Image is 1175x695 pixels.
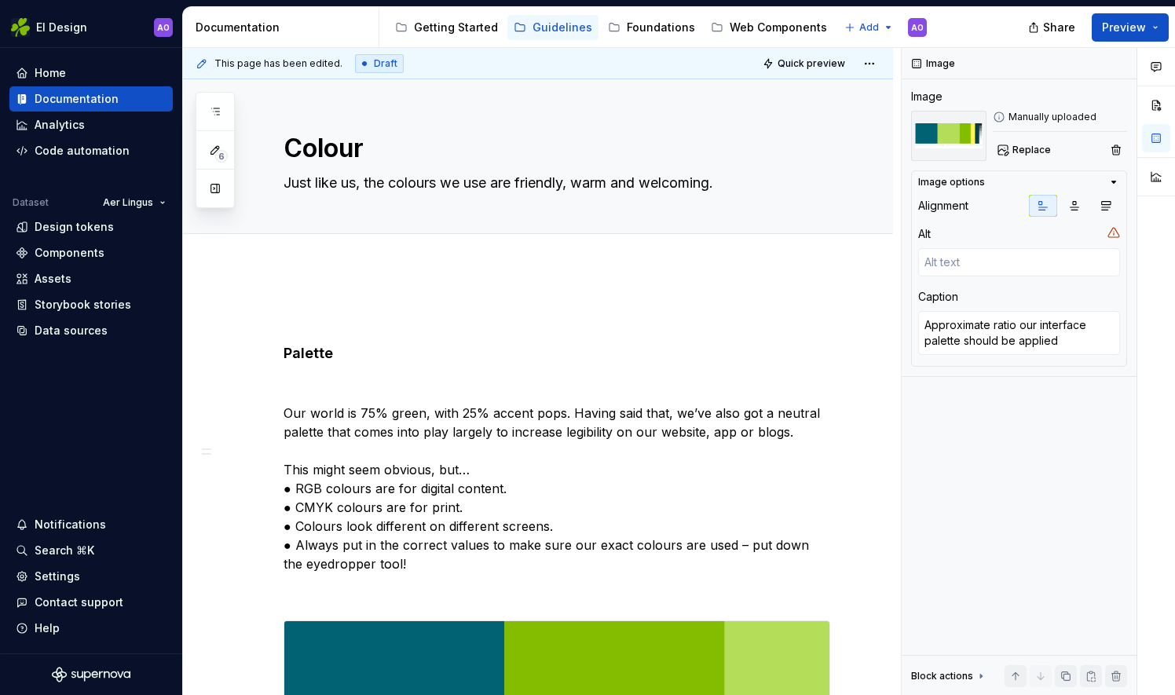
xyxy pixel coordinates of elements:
[9,60,173,86] a: Home
[11,18,30,37] img: 56b5df98-d96d-4d7e-807c-0afdf3bdaefa.png
[507,15,598,40] a: Guidelines
[9,318,173,343] a: Data sources
[911,665,987,687] div: Block actions
[1102,20,1146,35] span: Preview
[9,138,173,163] a: Code automation
[533,20,592,35] div: Guidelines
[9,86,173,112] a: Documentation
[103,196,153,209] span: Aer Lingus
[35,65,66,81] div: Home
[215,150,228,163] span: 6
[918,198,968,214] div: Alignment
[840,16,899,38] button: Add
[35,323,108,338] div: Data sources
[911,89,943,104] div: Image
[35,219,114,235] div: Design tokens
[859,21,879,34] span: Add
[52,667,130,682] svg: Supernova Logo
[280,130,827,167] textarea: Colour
[9,538,173,563] button: Search ⌘K
[389,15,504,40] a: Getting Started
[918,176,985,188] div: Image options
[993,139,1058,161] button: Replace
[1092,13,1169,42] button: Preview
[918,311,1120,355] textarea: Approximate ratio our interface palette should be applied
[9,240,173,265] a: Components
[284,404,830,573] p: Our world is 75% green, with 25% accent pops. Having said that, we’ve also got a neutral palette ...
[918,176,1120,188] button: Image options
[35,117,85,133] div: Analytics
[993,111,1127,123] div: Manually uploaded
[730,20,827,35] div: Web Components
[9,512,173,537] button: Notifications
[35,569,80,584] div: Settings
[1012,144,1051,156] span: Replace
[778,57,845,70] span: Quick preview
[35,517,106,532] div: Notifications
[35,297,131,313] div: Storybook stories
[35,91,119,107] div: Documentation
[96,192,173,214] button: Aer Lingus
[414,20,498,35] div: Getting Started
[911,670,973,682] div: Block actions
[280,170,827,196] textarea: Just like us, the colours we use are friendly, warm and welcoming.
[918,289,958,305] div: Caption
[374,57,397,70] span: Draft
[13,196,49,209] div: Dataset
[389,12,836,43] div: Page tree
[836,15,962,40] a: App Components
[214,57,342,70] span: This page has been edited.
[3,10,179,44] button: EI DesignAO
[9,616,173,641] button: Help
[9,112,173,137] a: Analytics
[157,21,170,34] div: AO
[9,590,173,615] button: Contact support
[35,594,123,610] div: Contact support
[758,53,852,75] button: Quick preview
[705,15,833,40] a: Web Components
[1043,20,1075,35] span: Share
[9,214,173,240] a: Design tokens
[911,21,924,34] div: AO
[35,143,130,159] div: Code automation
[35,543,94,558] div: Search ⌘K
[9,266,173,291] a: Assets
[35,271,71,287] div: Assets
[911,111,986,161] img: fee7fd7a-91ad-4656-9e6a-4d09713ec416.jpeg
[9,564,173,589] a: Settings
[9,292,173,317] a: Storybook stories
[36,20,87,35] div: EI Design
[627,20,695,35] div: Foundations
[284,344,830,363] h4: Palette
[602,15,701,40] a: Foundations
[1020,13,1085,42] button: Share
[35,620,60,636] div: Help
[196,20,372,35] div: Documentation
[918,226,931,242] div: Alt
[35,245,104,261] div: Components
